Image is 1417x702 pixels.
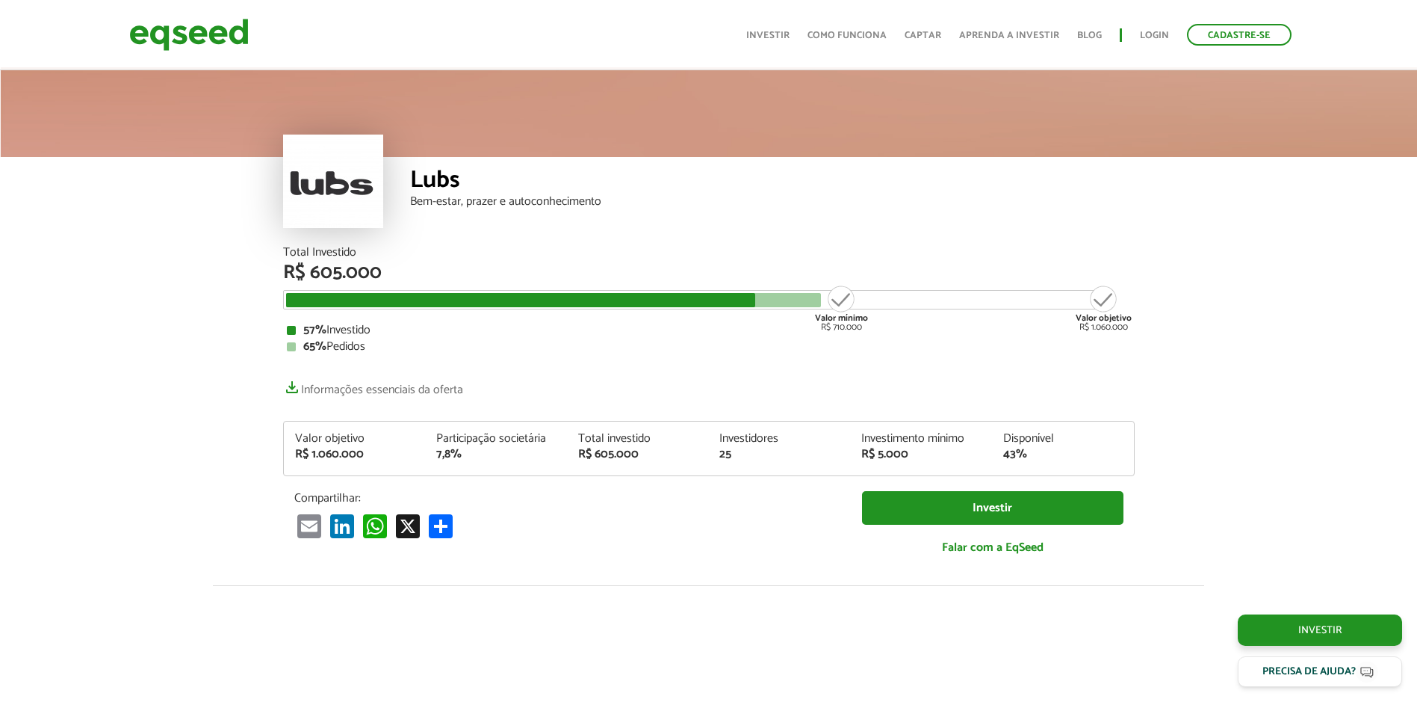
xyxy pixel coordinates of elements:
[283,375,463,396] a: Informações essenciais da oferta
[283,263,1135,283] div: R$ 605.000
[861,449,981,461] div: R$ 5.000
[1003,449,1123,461] div: 43%
[283,247,1135,259] div: Total Investido
[905,31,941,40] a: Captar
[294,491,840,505] p: Compartilhar:
[1077,31,1102,40] a: Blog
[129,15,249,55] img: EqSeed
[303,336,326,357] strong: 65%
[426,513,456,538] a: Compartilhar
[393,513,423,538] a: X
[294,513,324,538] a: Email
[1238,615,1402,646] a: Investir
[746,31,790,40] a: Investir
[719,433,839,445] div: Investidores
[1187,24,1292,46] a: Cadastre-se
[327,513,357,538] a: LinkedIn
[815,311,868,325] strong: Valor mínimo
[436,449,556,461] div: 7,8%
[578,433,698,445] div: Total investido
[1076,311,1132,325] strong: Valor objetivo
[862,491,1123,525] a: Investir
[1003,433,1123,445] div: Disponível
[719,449,839,461] div: 25
[295,433,415,445] div: Valor objetivo
[287,341,1131,353] div: Pedidos
[813,284,869,332] div: R$ 710.000
[303,320,326,340] strong: 57%
[436,433,556,445] div: Participação societária
[862,532,1123,563] a: Falar com a EqSeed
[1140,31,1169,40] a: Login
[807,31,887,40] a: Como funciona
[287,324,1131,336] div: Investido
[360,513,390,538] a: WhatsApp
[410,196,1135,208] div: Bem-estar, prazer e autoconhecimento
[861,433,981,445] div: Investimento mínimo
[410,168,1135,196] div: Lubs
[295,449,415,461] div: R$ 1.060.000
[578,449,698,461] div: R$ 605.000
[1076,284,1132,332] div: R$ 1.060.000
[959,31,1059,40] a: Aprenda a investir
